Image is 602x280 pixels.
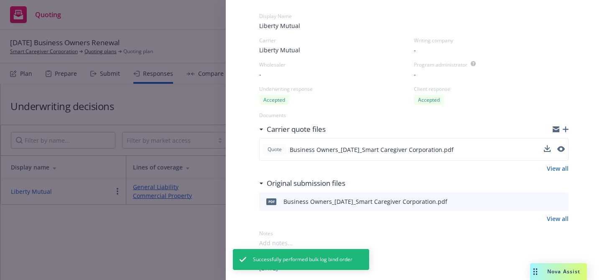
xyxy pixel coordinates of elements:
span: Quote [266,146,283,153]
span: Nova Assist [547,268,580,275]
div: Underwriting response [259,85,414,92]
div: Accepted [414,95,444,105]
span: - [414,46,416,54]
span: Liberty Mutual [259,46,300,54]
div: Business Owners_[DATE]_Smart Caregiver Corporation.pdf [283,197,447,206]
span: - [414,70,416,79]
div: Drag to move [530,263,541,280]
span: Successfully performed bulk log bind order [253,256,352,263]
a: View all [547,214,569,223]
div: Display Name [259,13,569,20]
div: Documents [259,112,569,119]
span: Business Owners_[DATE]_Smart Caregiver Corporation.pdf [290,145,454,154]
a: View all [547,164,569,173]
div: Carrier [259,37,414,44]
div: Program administrator [414,61,467,68]
div: Notes [259,230,569,237]
div: Client response [414,85,569,92]
button: Nova Assist [530,263,587,280]
button: download file [544,144,551,154]
div: Writing company [414,37,569,44]
button: preview file [557,144,565,154]
h3: Carrier quote files [267,124,326,135]
button: preview file [558,197,565,207]
div: Carrier quote files [259,124,326,135]
span: Liberty Mutual [259,21,569,30]
div: Quote expiration date [259,254,569,261]
div: Original submission files [259,178,345,189]
button: preview file [557,146,565,152]
div: Accepted [259,95,289,105]
div: Wholesaler [259,61,414,68]
h3: Original submission files [267,178,345,189]
button: download file [544,145,551,152]
span: - [259,70,261,79]
button: download file [544,197,551,207]
span: pdf [266,198,276,205]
